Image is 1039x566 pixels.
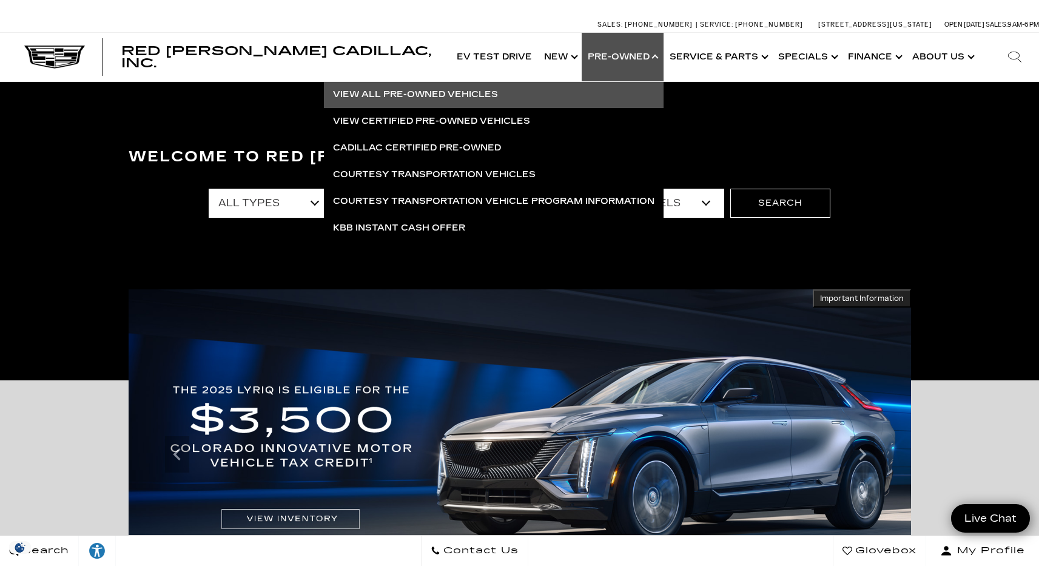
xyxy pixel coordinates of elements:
[324,108,664,135] a: View Certified Pre-Owned Vehicles
[952,542,1025,559] span: My Profile
[324,215,664,241] a: KBB Instant Cash Offer
[440,542,519,559] span: Contact Us
[944,21,984,29] span: Open [DATE]
[6,541,34,554] section: Click to Open Cookie Consent Modal
[772,33,842,81] a: Specials
[79,542,115,560] div: Explore your accessibility options
[833,536,926,566] a: Glovebox
[850,436,875,473] div: Next
[986,21,1007,29] span: Sales:
[820,294,904,303] span: Important Information
[951,504,1030,533] a: Live Chat
[696,21,806,28] a: Service: [PHONE_NUMBER]
[990,33,1039,81] div: Search
[906,33,978,81] a: About Us
[324,188,664,215] a: Courtesy Transportation Vehicle Program Information
[6,541,34,554] img: Opt-Out Icon
[538,33,582,81] a: New
[121,44,431,70] span: Red [PERSON_NAME] Cadillac, Inc.
[582,33,664,81] a: Pre-Owned
[842,33,906,81] a: Finance
[818,21,932,29] a: [STREET_ADDRESS][US_STATE]
[700,21,733,29] span: Service:
[852,542,916,559] span: Glovebox
[958,511,1023,525] span: Live Chat
[597,21,696,28] a: Sales: [PHONE_NUMBER]
[165,436,189,473] div: Previous
[597,21,623,29] span: Sales:
[730,189,830,218] button: Search
[19,542,69,559] span: Search
[625,21,693,29] span: [PHONE_NUMBER]
[79,536,116,566] a: Explore your accessibility options
[451,33,538,81] a: EV Test Drive
[421,536,528,566] a: Contact Us
[926,536,1039,566] button: Open user profile menu
[735,21,803,29] span: [PHONE_NUMBER]
[1007,21,1039,29] span: 9 AM-6 PM
[324,161,664,188] a: Courtesy Transportation Vehicles
[129,145,911,169] h3: Welcome to Red [PERSON_NAME] Cadillac, Inc.
[209,189,333,218] select: Filter by type
[664,33,772,81] a: Service & Parts
[324,81,664,108] a: View All Pre-Owned Vehicles
[121,45,439,69] a: Red [PERSON_NAME] Cadillac, Inc.
[324,135,664,161] a: Cadillac Certified Pre-Owned
[24,45,85,69] img: Cadillac Dark Logo with Cadillac White Text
